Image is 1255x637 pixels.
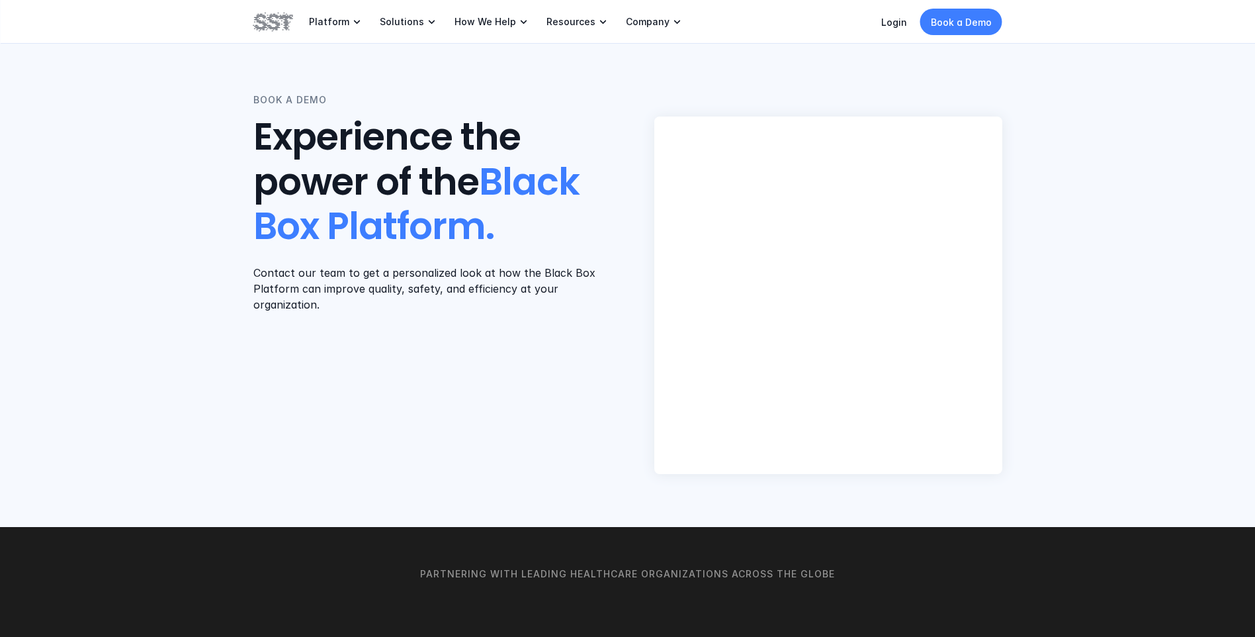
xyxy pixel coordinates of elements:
p: How We Help [454,16,516,28]
p: Contact our team to get a personalized look at how the Black Box Platform can improve quality, sa... [253,265,601,313]
p: Book a Demo [931,15,992,29]
a: Login [881,17,907,28]
h1: Experience the power of the [253,115,601,249]
span: Black Box Platform. [253,156,587,252]
p: Resources [546,16,595,28]
p: Platform [309,16,349,28]
p: BOOK A DEMO [253,93,327,107]
p: Partnering with leading healthcare organizations across the globe [253,567,1002,581]
p: Company [626,16,670,28]
img: SST logo [253,11,293,33]
p: Solutions [380,16,424,28]
a: Book a Demo [920,9,1002,35]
